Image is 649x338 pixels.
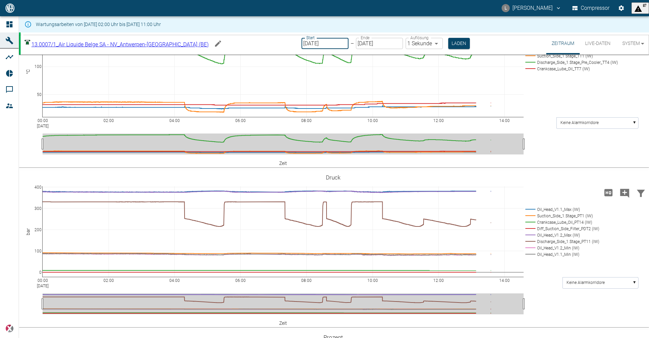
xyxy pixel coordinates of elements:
[356,38,403,49] input: DD.MM.YYYY
[600,189,617,195] span: Hohe Auflösung
[361,35,369,41] label: Ende
[406,38,443,49] div: 1 Sekunde
[23,41,209,48] a: 13.0007/1_Air Liquide Belge SA - NV_Antwerpen-[GEOGRAPHIC_DATA] (BE)
[501,2,562,14] button: luca.corigliano@neuman-esser.com
[615,2,627,14] button: Einstellungen
[302,38,348,49] input: DD.MM.YYYY
[351,40,354,47] p: –
[410,35,429,41] label: Auflösung
[617,184,633,201] button: Kommentar hinzufügen
[567,280,605,285] text: Keine Alarmkorridore
[633,184,649,201] button: Daten filtern
[306,35,315,41] label: Start
[5,324,14,333] img: Xplore Logo
[5,3,15,13] img: logo
[502,4,510,12] div: L
[36,18,161,30] div: Wartungsarbeiten von [DATE] 02:00 Uhr bis [DATE] 11:00 Uhr
[631,2,649,14] button: displayAlerts
[560,120,599,125] text: Keine Alarmkorridore
[546,32,580,54] button: Zeitraum
[448,38,470,49] button: Laden
[643,3,646,13] span: 87
[211,37,225,50] button: Machine bearbeiten
[580,32,616,54] button: Live-Daten
[616,32,646,54] button: System
[571,2,611,14] button: Compressor
[31,41,209,48] span: 13.0007/1_Air Liquide Belge SA - NV_Antwerpen-[GEOGRAPHIC_DATA] (BE)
